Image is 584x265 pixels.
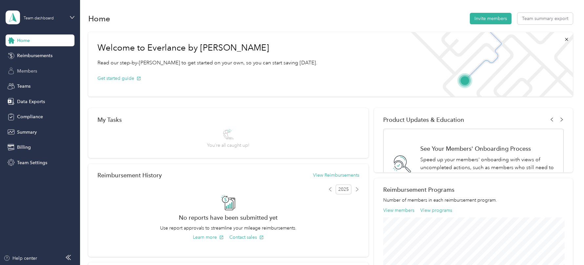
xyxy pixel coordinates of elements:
[17,113,43,120] span: Compliance
[383,186,563,193] h2: Reimbursement Programs
[97,172,162,179] h2: Reimbursement History
[97,225,359,232] p: Use report approvals to streamline your mileage reimbursements.
[17,144,31,151] span: Billing
[97,214,359,221] h2: No reports have been submitted yet
[336,185,351,194] span: 2025
[17,98,45,105] span: Data Exports
[17,129,37,136] span: Summary
[229,234,264,241] button: Contact sales
[383,197,563,204] p: Number of members in each reimbursement program.
[383,207,414,214] button: View members
[420,156,556,180] p: Speed up your members' onboarding with views of uncompleted actions, such as members who still ne...
[420,145,556,152] h1: See Your Members' Onboarding Process
[88,15,110,22] h1: Home
[24,16,54,20] div: Team dashboard
[17,37,30,44] span: Home
[17,83,31,90] span: Teams
[97,75,141,82] button: Get started guide
[97,43,317,53] h1: Welcome to Everlance by [PERSON_NAME]
[207,142,249,149] span: You’re all caught up!
[547,228,584,265] iframe: Everlance-gr Chat Button Frame
[383,116,464,123] span: Product Updates & Education
[193,234,224,241] button: Learn more
[420,207,452,214] button: View programs
[17,52,52,59] span: Reimbursements
[97,59,317,67] p: Read our step-by-[PERSON_NAME] to get started on your own, so you can start saving [DATE].
[17,159,47,166] span: Team Settings
[4,255,37,262] button: Help center
[470,13,511,24] button: Invite members
[517,13,573,24] button: Team summary export
[313,172,359,179] button: View Reimbursements
[97,116,359,123] div: My Tasks
[17,68,37,75] span: Members
[404,32,573,97] img: Welcome to everlance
